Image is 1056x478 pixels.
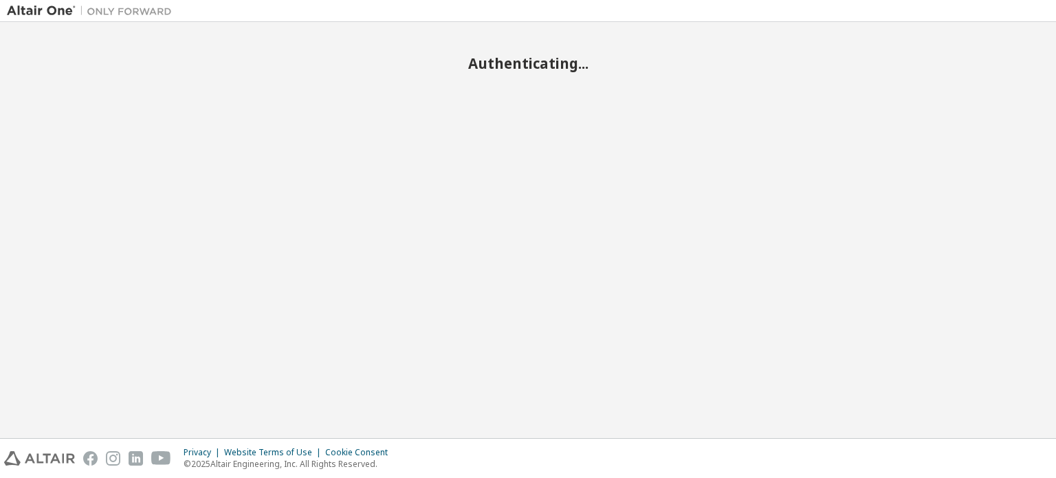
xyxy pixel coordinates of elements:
[325,447,396,458] div: Cookie Consent
[83,451,98,466] img: facebook.svg
[7,54,1049,72] h2: Authenticating...
[129,451,143,466] img: linkedin.svg
[224,447,325,458] div: Website Terms of Use
[106,451,120,466] img: instagram.svg
[184,447,224,458] div: Privacy
[151,451,171,466] img: youtube.svg
[184,458,396,470] p: © 2025 Altair Engineering, Inc. All Rights Reserved.
[4,451,75,466] img: altair_logo.svg
[7,4,179,18] img: Altair One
